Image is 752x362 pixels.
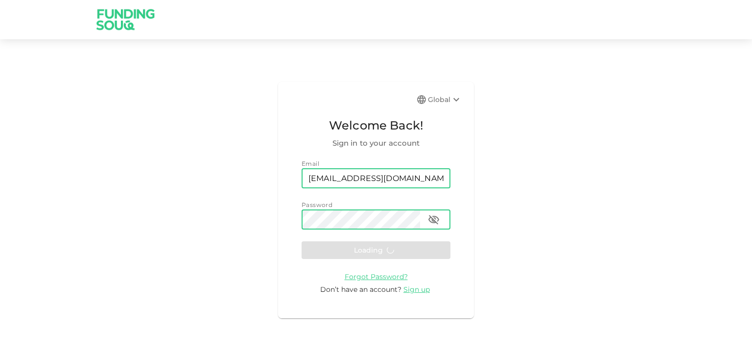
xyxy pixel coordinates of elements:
a: Forgot Password? [345,272,408,281]
span: Welcome Back! [302,116,450,135]
span: Password [302,201,332,208]
div: Global [428,94,462,105]
span: Email [302,160,319,167]
span: Don’t have an account? [320,285,401,294]
span: Forgot Password? [345,272,408,281]
span: Sign in to your account [302,137,450,149]
input: email [302,169,450,188]
input: password [302,210,420,230]
span: Sign up [403,285,430,294]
